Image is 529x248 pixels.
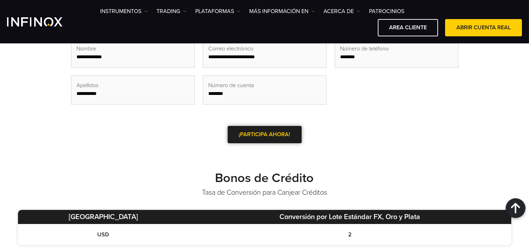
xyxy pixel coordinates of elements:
[340,44,389,53] span: Número de teléfono
[18,210,189,224] th: [GEOGRAPHIC_DATA]
[228,126,302,143] a: ¡PARTICIPA AHORA!
[324,7,360,16] a: ACERCA DE
[215,170,314,186] strong: Bonos de Crédito
[249,7,315,16] a: Más información en
[189,224,511,245] td: 2
[18,188,511,198] p: Tasa de Conversión para Canjear Créditos
[189,210,511,224] th: Conversión por Lote Estándar FX, Oro y Plata
[209,44,254,53] span: Correo electrónico
[209,81,254,90] span: Número de cuenta
[77,81,99,90] span: Apellidos
[378,19,438,36] a: AREA CLIENTE
[18,224,189,245] td: USD
[7,17,79,26] a: INFINOX Logo
[77,44,97,53] span: Nombre
[100,7,148,16] a: Instrumentos
[369,7,404,16] a: Patrocinios
[195,7,240,16] a: PLATAFORMAS
[156,7,186,16] a: TRADING
[445,19,522,36] a: ABRIR CUENTA REAL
